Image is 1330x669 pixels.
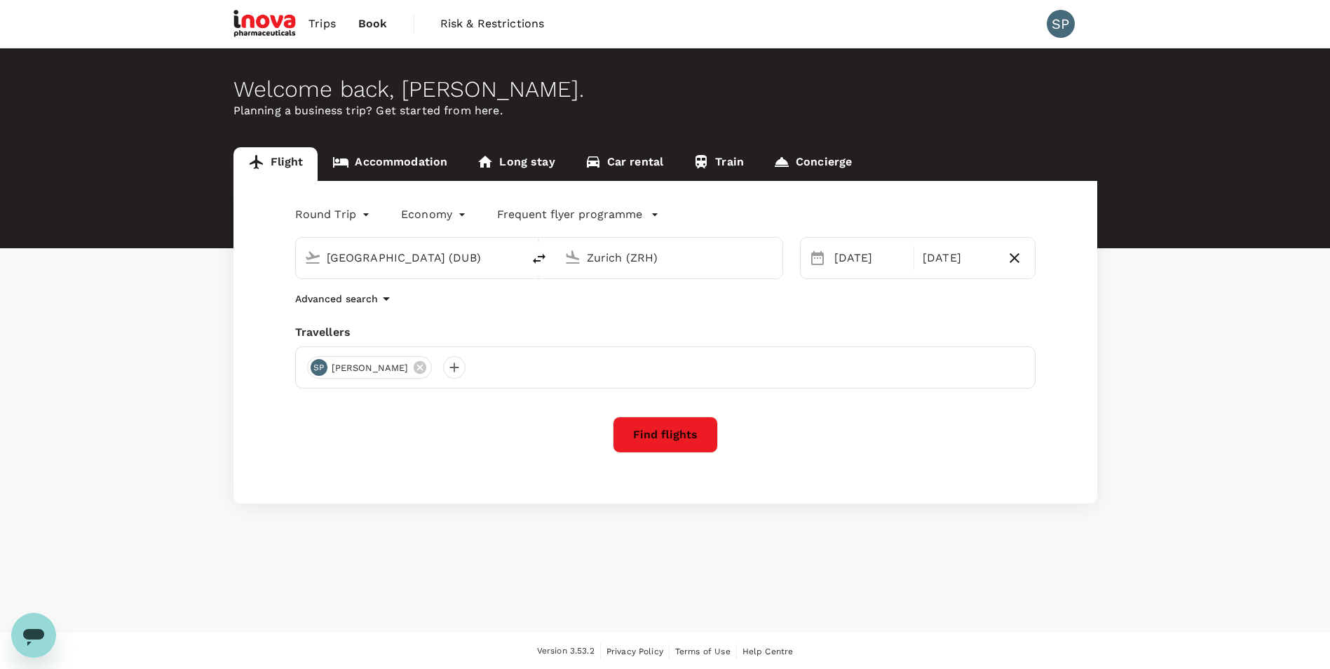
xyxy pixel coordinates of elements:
[308,15,336,32] span: Trips
[522,242,556,276] button: delete
[513,256,515,259] button: Open
[11,613,56,658] iframe: Button to launch messaging window
[233,76,1097,102] div: Welcome back , [PERSON_NAME] .
[295,203,374,226] div: Round Trip
[606,644,663,659] a: Privacy Policy
[497,206,642,223] p: Frequent flyer programme
[678,147,759,181] a: Train
[233,8,298,39] img: iNova Pharmaceuticals
[537,644,595,658] span: Version 3.53.2
[675,647,731,656] span: Terms of Use
[358,15,388,32] span: Book
[295,324,1036,341] div: Travellers
[401,203,469,226] div: Economy
[295,292,378,306] p: Advanced search
[311,359,327,376] div: SP
[318,147,462,181] a: Accommodation
[742,644,794,659] a: Help Centre
[606,647,663,656] span: Privacy Policy
[233,102,1097,119] p: Planning a business trip? Get started from here.
[462,147,569,181] a: Long stay
[773,256,775,259] button: Open
[675,644,731,659] a: Terms of Use
[327,247,493,269] input: Depart from
[570,147,679,181] a: Car rental
[917,244,1000,272] div: [DATE]
[587,247,753,269] input: Going to
[233,147,318,181] a: Flight
[295,290,395,307] button: Advanced search
[759,147,867,181] a: Concierge
[307,356,433,379] div: SP[PERSON_NAME]
[829,244,911,272] div: [DATE]
[497,206,659,223] button: Frequent flyer programme
[742,647,794,656] span: Help Centre
[440,15,545,32] span: Risk & Restrictions
[323,361,417,375] span: [PERSON_NAME]
[1047,10,1075,38] div: SP
[613,417,718,453] button: Find flights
